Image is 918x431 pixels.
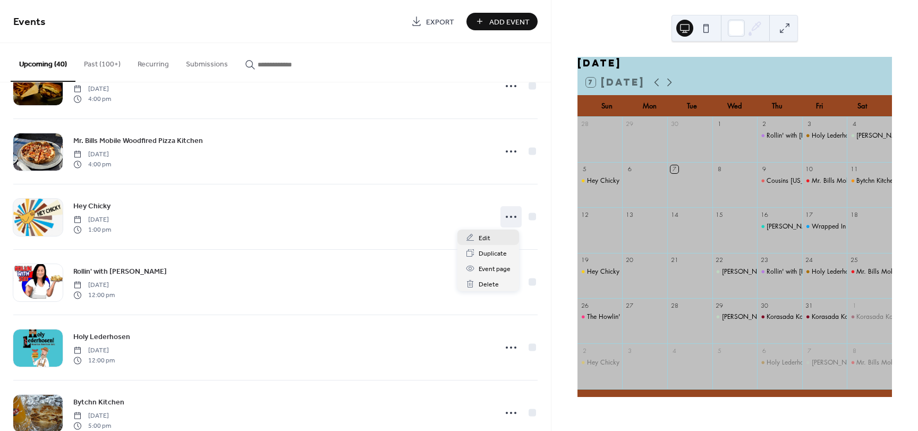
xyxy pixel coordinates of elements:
[757,267,802,276] div: Rollin' with Seo
[812,312,908,322] div: Korasada Korean BBQ & Taqueria
[129,43,177,81] button: Recurring
[479,279,499,290] span: Delete
[802,222,847,231] div: Wrapped In Dough
[802,131,847,140] div: Holy Lederhosen
[716,347,724,354] div: 5
[581,256,589,264] div: 19
[760,210,768,218] div: 16
[757,222,802,231] div: Chuy's Tacos
[73,215,111,225] span: [DATE]
[798,96,841,117] div: Fri
[760,256,768,264] div: 23
[670,347,678,354] div: 4
[716,301,724,309] div: 29
[812,267,858,276] div: Holy Lederhosen
[760,120,768,128] div: 2
[671,96,713,117] div: Tue
[586,96,628,117] div: Sun
[802,358,847,367] div: Tommy's Classic American
[587,267,619,276] div: Hey Chicky
[847,312,892,322] div: Korasada Korean BBQ & Taqueria
[802,267,847,276] div: Holy Lederhosen
[625,120,633,128] div: 29
[767,312,863,322] div: Korasada Korean BBQ & Taqueria
[577,267,623,276] div: Hey Chicky
[73,396,124,408] a: Bytchn Kitchen
[716,256,724,264] div: 22
[757,312,802,322] div: Korasada Korean BBQ & Taqueria
[73,136,203,147] span: Mr. Bills Mobile Woodfired Pizza Kitchen
[850,165,858,173] div: 11
[577,312,623,322] div: The Howlin' Bird
[479,264,511,275] span: Event page
[722,312,827,322] div: [PERSON_NAME]'s Classic American
[73,281,115,290] span: [DATE]
[802,176,847,185] div: Mr. Bills Mobile Woodfired Pizza Kitchen
[479,233,490,244] span: Edit
[812,358,917,367] div: [PERSON_NAME]'s Classic American
[479,248,507,259] span: Duplicate
[670,120,678,128] div: 30
[73,84,111,94] span: [DATE]
[73,225,111,234] span: 1:00 pm
[73,200,110,212] a: Hey Chicky
[716,210,724,218] div: 15
[577,57,892,70] div: [DATE]
[581,347,589,354] div: 2
[767,267,849,276] div: Rollin' with [PERSON_NAME]
[73,94,111,104] span: 4:00 pm
[856,176,896,185] div: Bytchn Kitchen
[760,165,768,173] div: 9
[73,134,203,147] a: Mr. Bills Mobile Woodfired Pizza Kitchen
[760,301,768,309] div: 30
[841,96,883,117] div: Sat
[802,312,847,322] div: Korasada Korean BBQ & Taqueria
[73,356,115,365] span: 12:00 pm
[812,222,866,231] div: Wrapped In Dough
[850,347,858,354] div: 8
[757,358,802,367] div: Holy Lederhosen
[73,150,111,159] span: [DATE]
[713,96,756,117] div: Wed
[73,266,167,277] span: Rollin' with [PERSON_NAME]
[805,165,813,173] div: 10
[625,165,633,173] div: 6
[757,131,802,140] div: Rollin' with Seo
[73,159,111,169] span: 4:00 pm
[11,43,75,82] button: Upcoming (40)
[403,13,462,30] a: Export
[712,267,758,276] div: Tommy's Classic American
[850,210,858,218] div: 18
[587,358,619,367] div: Hey Chicky
[670,165,678,173] div: 7
[767,176,844,185] div: Cousins [US_STATE] Lobster
[581,120,589,128] div: 28
[850,120,858,128] div: 4
[847,267,892,276] div: Mr. Bills Mobile Woodfired Pizza Kitchen
[716,165,724,173] div: 8
[850,256,858,264] div: 25
[13,12,46,32] span: Events
[767,131,849,140] div: Rollin' with [PERSON_NAME]
[466,13,538,30] button: Add Event
[847,131,892,140] div: Tommy's Classic American
[716,120,724,128] div: 1
[625,210,633,218] div: 13
[757,176,802,185] div: Cousins Maine Lobster
[756,96,798,117] div: Thu
[581,301,589,309] div: 26
[73,201,110,212] span: Hey Chicky
[850,301,858,309] div: 1
[177,43,236,81] button: Submissions
[847,358,892,367] div: Mr. Bills Mobile Woodfired Pizza Kitchen
[670,210,678,218] div: 14
[625,347,633,354] div: 3
[712,312,758,322] div: Tommy's Classic American
[670,301,678,309] div: 28
[805,301,813,309] div: 31
[581,210,589,218] div: 12
[812,131,858,140] div: Holy Lederhosen
[628,96,671,117] div: Mon
[767,358,813,367] div: Holy Lederhosen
